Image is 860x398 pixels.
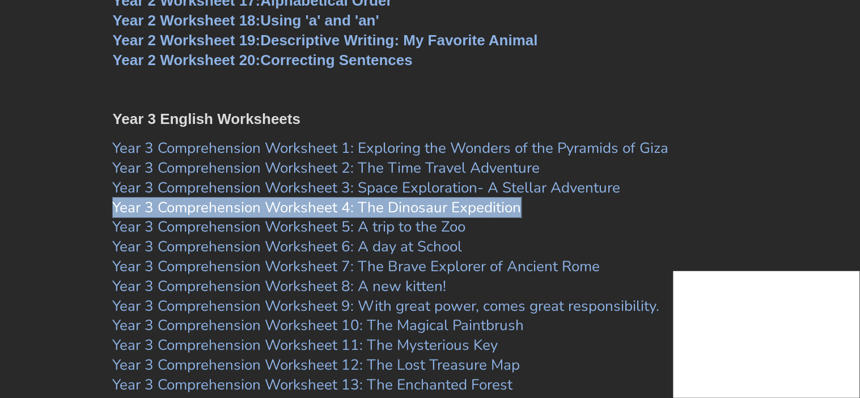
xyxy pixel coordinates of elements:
iframe: Chat Widget [673,271,860,398]
span: Year 2 Worksheet 18: [113,12,261,29]
a: Year 3 Comprehension Worksheet 3: Space Exploration- A Stellar Adventure [113,178,621,198]
a: Year 3 Comprehension Worksheet 11: The Mysterious Key [113,335,498,355]
span: Year 2 Worksheet 20: [113,52,261,69]
a: Year 3 Comprehension Worksheet 12: The Lost Treasure Map [113,355,520,375]
a: Year 2 Worksheet 20:Correcting Sentences [113,52,413,69]
a: Year 3 Comprehension Worksheet 7: The Brave Explorer of Ancient Rome [113,256,600,276]
h3: Year 3 English Worksheets [113,110,748,129]
a: Year 2 Worksheet 19:Descriptive Writing: My Favorite Animal [113,32,538,49]
a: Year 3 Comprehension Worksheet 9: With great power, comes great responsibility. [113,296,660,316]
a: Year 3 Comprehension Worksheet 13: The Enchanted Forest [113,375,513,395]
span: Year 2 Worksheet 19: [113,32,261,49]
a: Year 3 Comprehension Worksheet 2: The Time Travel Adventure [113,158,540,178]
a: Year 2 Worksheet 18:Using 'a' and 'an' [113,12,379,29]
a: Year 3 Comprehension Worksheet 4: The Dinosaur Expedition [113,198,522,217]
a: Year 3 Comprehension Worksheet 8: A new kitten! [113,276,447,296]
a: Year 3 Comprehension Worksheet 6: A day at School [113,237,463,256]
a: Year 3 Comprehension Worksheet 1: Exploring the Wonders of the Pyramids of Giza [113,138,669,158]
a: Year 3 Comprehension Worksheet 5: A trip to the Zoo [113,217,466,237]
a: Year 3 Comprehension Worksheet 10: The Magical Paintbrush [113,315,524,335]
